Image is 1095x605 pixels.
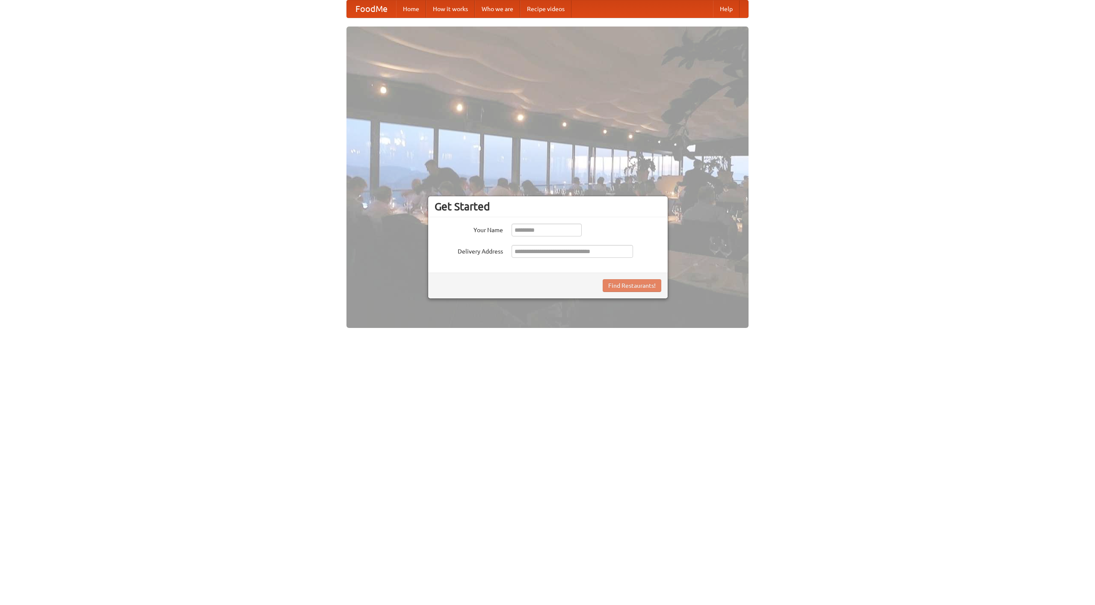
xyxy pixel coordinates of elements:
a: How it works [426,0,475,18]
a: FoodMe [347,0,396,18]
a: Home [396,0,426,18]
button: Find Restaurants! [603,279,661,292]
h3: Get Started [435,200,661,213]
a: Who we are [475,0,520,18]
a: Help [713,0,740,18]
a: Recipe videos [520,0,571,18]
label: Your Name [435,224,503,234]
label: Delivery Address [435,245,503,256]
